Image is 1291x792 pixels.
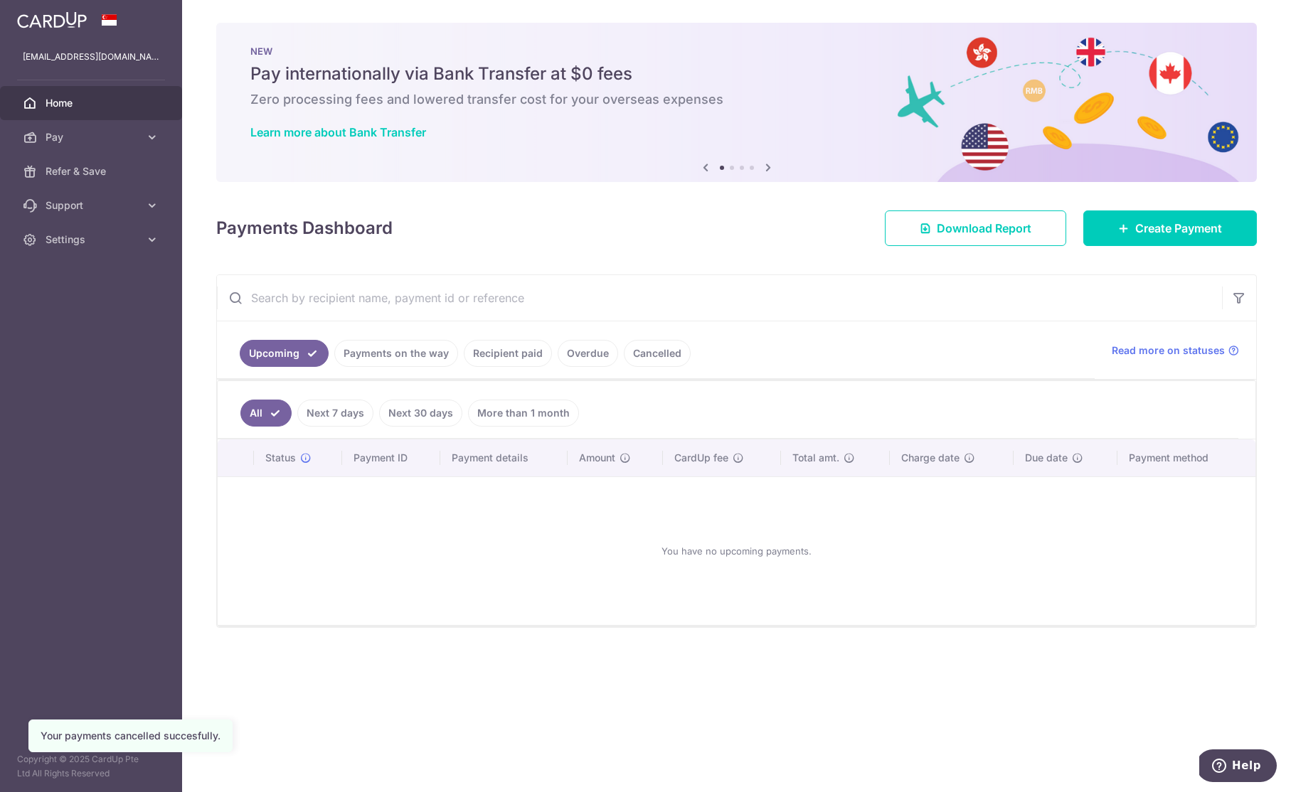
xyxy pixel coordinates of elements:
[23,50,159,64] p: [EMAIL_ADDRESS][DOMAIN_NAME]
[1135,220,1222,237] span: Create Payment
[46,198,139,213] span: Support
[674,451,728,465] span: CardUp fee
[46,164,139,178] span: Refer & Save
[464,340,552,367] a: Recipient paid
[579,451,615,465] span: Amount
[250,91,1223,108] h6: Zero processing fees and lowered transfer cost for your overseas expenses
[1112,343,1239,358] a: Read more on statuses
[1112,343,1225,358] span: Read more on statuses
[1083,210,1257,246] a: Create Payment
[250,125,426,139] a: Learn more about Bank Transfer
[41,729,221,743] div: Your payments cancelled succesfully.
[217,275,1222,321] input: Search by recipient name, payment id or reference
[334,340,458,367] a: Payments on the way
[468,400,579,427] a: More than 1 month
[46,232,139,247] span: Settings
[240,400,292,427] a: All
[17,11,87,28] img: CardUp
[250,46,1223,57] p: NEW
[558,340,618,367] a: Overdue
[1025,451,1068,465] span: Due date
[937,220,1031,237] span: Download Report
[240,340,329,367] a: Upcoming
[216,215,393,241] h4: Payments Dashboard
[46,130,139,144] span: Pay
[297,400,373,427] a: Next 7 days
[379,400,462,427] a: Next 30 days
[885,210,1066,246] a: Download Report
[1117,439,1255,476] th: Payment method
[250,63,1223,85] h5: Pay internationally via Bank Transfer at $0 fees
[901,451,960,465] span: Charge date
[440,439,568,476] th: Payment details
[624,340,691,367] a: Cancelled
[1199,749,1277,785] iframe: Opens a widget where you can find more information
[216,23,1257,182] img: Bank transfer banner
[265,451,296,465] span: Status
[46,96,139,110] span: Home
[342,439,440,476] th: Payment ID
[235,488,1238,614] div: You have no upcoming payments.
[792,451,839,465] span: Total amt.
